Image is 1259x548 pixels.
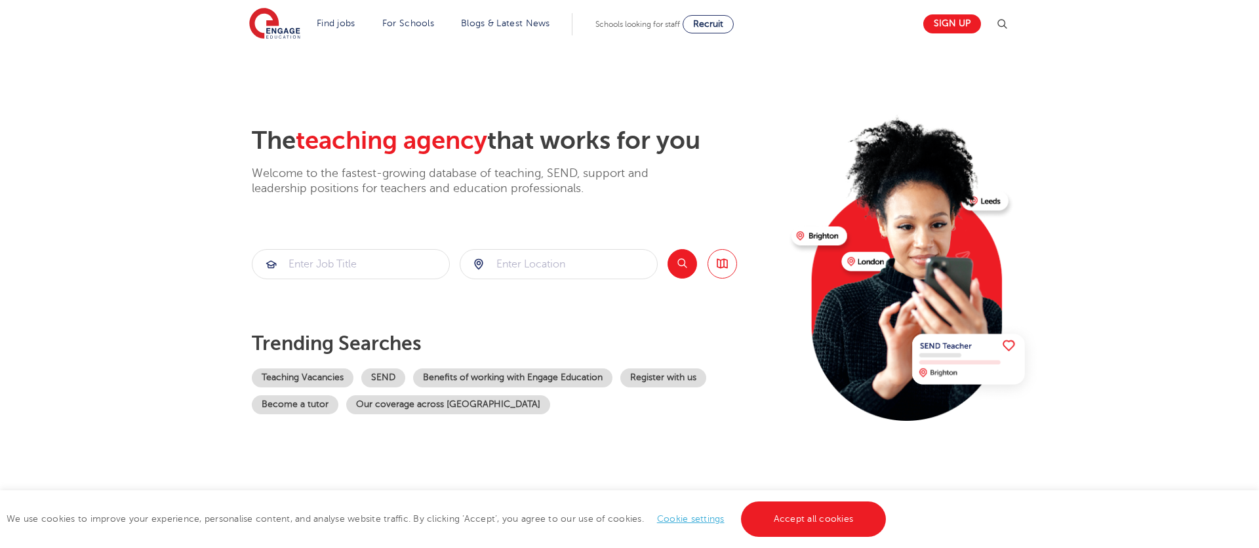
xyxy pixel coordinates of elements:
[249,8,300,41] img: Engage Education
[693,19,723,29] span: Recruit
[252,249,450,279] div: Submit
[620,368,706,387] a: Register with us
[252,166,685,197] p: Welcome to the fastest-growing database of teaching, SEND, support and leadership positions for t...
[460,250,657,279] input: Submit
[413,368,612,387] a: Benefits of working with Engage Education
[252,332,781,355] p: Trending searches
[317,18,355,28] a: Find jobs
[7,514,889,524] span: We use cookies to improve your experience, personalise content, and analyse website traffic. By c...
[683,15,734,33] a: Recruit
[361,368,405,387] a: SEND
[741,501,887,537] a: Accept all cookies
[346,395,550,414] a: Our coverage across [GEOGRAPHIC_DATA]
[252,126,781,156] h2: The that works for you
[461,18,550,28] a: Blogs & Latest News
[252,250,449,279] input: Submit
[657,514,725,524] a: Cookie settings
[296,127,487,155] span: teaching agency
[460,249,658,279] div: Submit
[923,14,981,33] a: Sign up
[252,368,353,387] a: Teaching Vacancies
[252,395,338,414] a: Become a tutor
[668,249,697,279] button: Search
[382,18,434,28] a: For Schools
[595,20,680,29] span: Schools looking for staff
